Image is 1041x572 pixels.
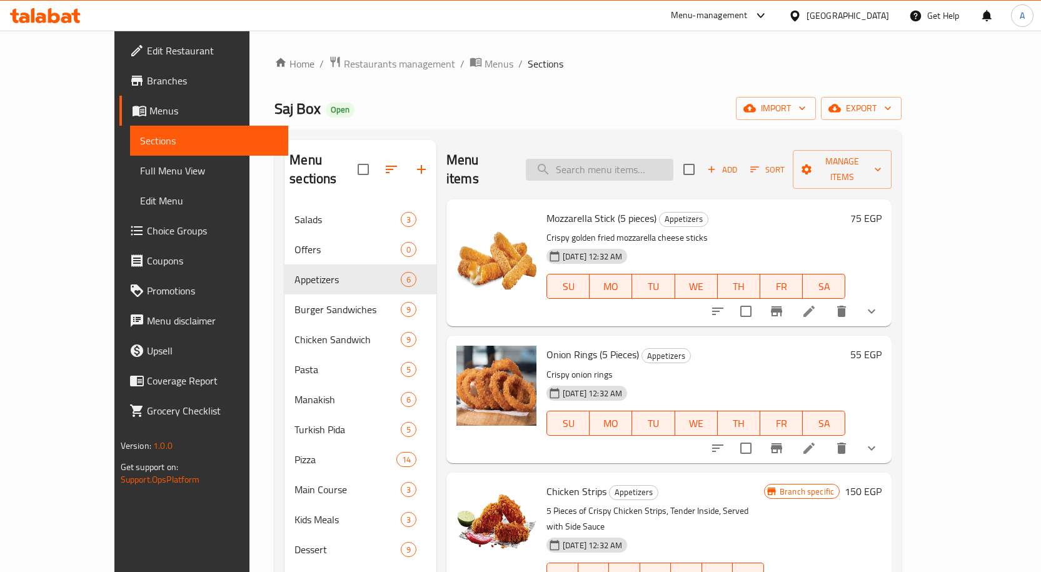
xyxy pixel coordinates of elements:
button: FR [760,411,803,436]
span: Promotions [147,283,278,298]
button: TU [632,411,675,436]
div: [GEOGRAPHIC_DATA] [807,9,889,23]
a: Coverage Report [119,366,288,396]
span: 5 [401,424,416,436]
span: Get support on: [121,459,178,475]
span: Sections [140,133,278,148]
div: Burger Sandwiches9 [284,294,436,324]
button: delete [827,296,857,326]
button: TH [718,411,760,436]
span: Branches [147,73,278,88]
button: Branch-specific-item [762,296,792,326]
span: SU [552,278,585,296]
span: Menus [149,103,278,118]
div: Kids Meals3 [284,504,436,534]
span: Salads [294,212,401,227]
button: sort-choices [703,296,733,326]
div: Manakish6 [284,384,436,414]
span: Full Menu View [140,163,278,178]
button: SU [546,274,590,299]
button: WE [675,274,718,299]
span: Chicken Sandwich [294,332,401,347]
span: MO [595,414,627,433]
a: Edit Menu [130,186,288,216]
span: Sort sections [376,154,406,184]
span: Sort items [742,160,793,179]
div: items [401,302,416,317]
h2: Menu sections [289,151,358,188]
button: MO [590,274,632,299]
span: Main Course [294,482,401,497]
span: 6 [401,274,416,286]
div: Pasta5 [284,354,436,384]
a: Restaurants management [329,56,455,72]
button: Branch-specific-item [762,433,792,463]
span: 9 [401,304,416,316]
img: Onion Rings (5 Pieces) [456,346,536,426]
button: Manage items [793,150,892,189]
span: Appetizers [294,272,401,287]
span: Select to update [733,298,759,324]
button: Add [702,160,742,179]
svg: Show Choices [864,441,879,456]
div: items [401,392,416,407]
span: Coupons [147,253,278,268]
button: show more [857,296,887,326]
span: Kids Meals [294,512,401,527]
span: Pasta [294,362,401,377]
div: Burger Sandwiches [294,302,401,317]
span: MO [595,278,627,296]
span: [DATE] 12:32 AM [558,388,627,399]
button: show more [857,433,887,463]
span: 3 [401,514,416,526]
span: TU [637,414,670,433]
button: FR [760,274,803,299]
span: Open [326,104,355,115]
button: MO [590,411,632,436]
span: TU [637,278,670,296]
span: Dessert [294,542,401,557]
a: Menu disclaimer [119,306,288,336]
span: 1.0.0 [153,438,173,454]
span: Appetizers [660,212,708,226]
a: Menus [470,56,513,72]
div: items [401,542,416,557]
span: Saj Box [274,94,321,123]
a: Edit menu item [802,441,817,456]
span: Select section [676,156,702,183]
span: Version: [121,438,151,454]
a: Upsell [119,336,288,366]
span: Upsell [147,343,278,358]
span: Branch specific [775,486,839,498]
a: Support.OpsPlatform [121,471,200,488]
div: items [401,272,416,287]
img: Mozzarella Stick (5 pieces) [456,209,536,289]
div: items [401,422,416,437]
button: export [821,97,902,120]
span: [DATE] 12:32 AM [558,539,627,551]
div: Chicken Sandwich9 [284,324,436,354]
span: Offers [294,242,401,257]
h2: Menu items [446,151,511,188]
div: Offers0 [284,234,436,264]
div: items [401,332,416,347]
span: Appetizers [642,349,690,363]
span: TH [723,414,755,433]
svg: Show Choices [864,304,879,319]
span: Sort [750,163,785,177]
li: / [460,56,465,71]
h6: 75 EGP [850,209,882,227]
div: items [396,452,416,467]
span: 6 [401,394,416,406]
span: Manakish [294,392,401,407]
li: / [319,56,324,71]
div: Appetizers [641,348,691,363]
a: Home [274,56,314,71]
a: Edit menu item [802,304,817,319]
span: SA [808,414,840,433]
span: Mozzarella Stick (5 pieces) [546,209,656,228]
